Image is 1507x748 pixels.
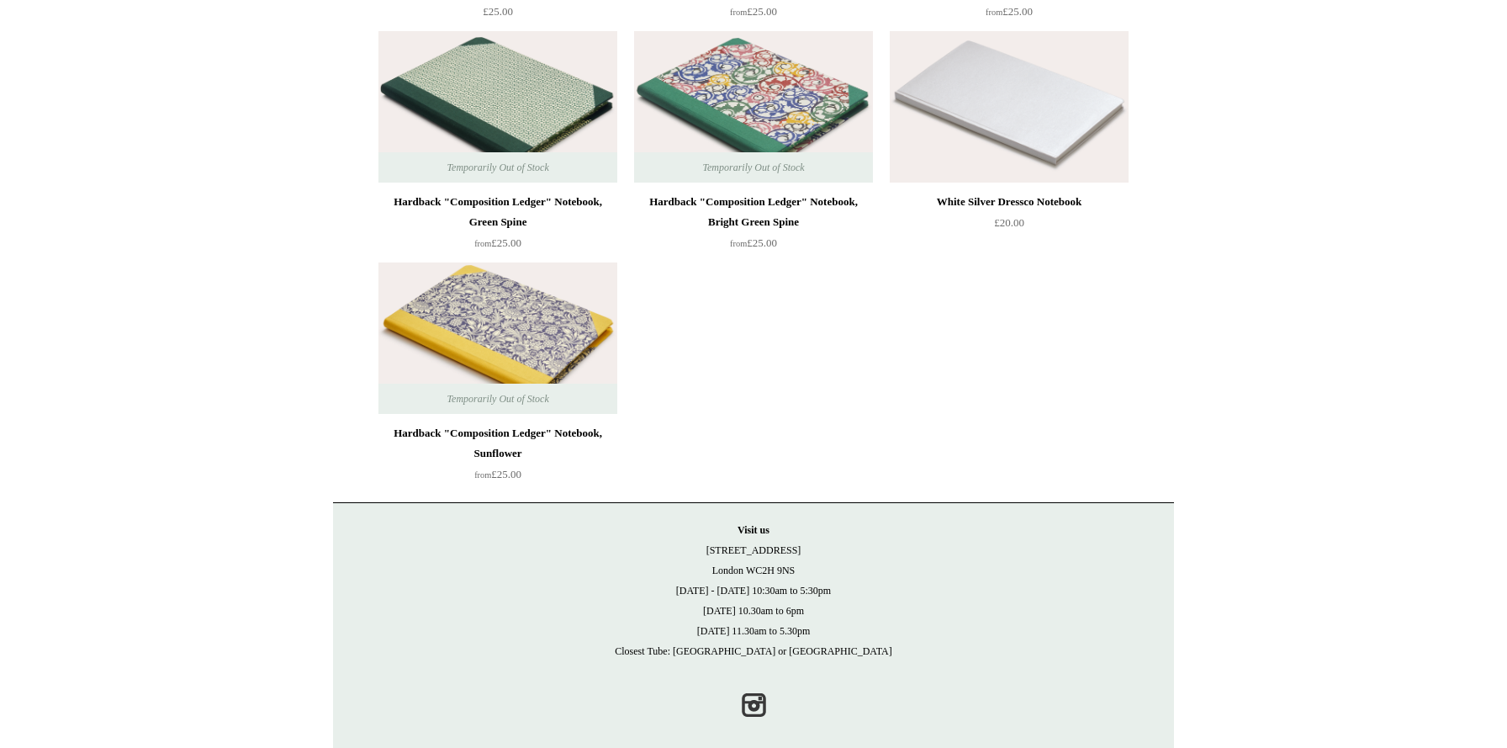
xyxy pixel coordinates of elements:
[634,31,873,183] a: Hardback "Composition Ledger" Notebook, Bright Green Spine Hardback "Composition Ledger" Notebook...
[994,216,1024,229] span: £20.00
[638,192,869,232] div: Hardback "Composition Ledger" Notebook, Bright Green Spine
[378,263,617,414] img: Hardback "Composition Ledger" Notebook, Sunflower
[383,423,613,464] div: Hardback "Composition Ledger" Notebook, Sunflower
[474,470,491,480] span: from
[430,384,565,414] span: Temporarily Out of Stock
[730,239,747,248] span: from
[894,192,1124,212] div: White Silver Dressco Notebook
[378,192,617,261] a: Hardback "Composition Ledger" Notebook, Green Spine from£25.00
[474,239,491,248] span: from
[685,152,821,183] span: Temporarily Out of Stock
[378,263,617,414] a: Hardback "Composition Ledger" Notebook, Sunflower Hardback "Composition Ledger" Notebook, Sunflow...
[430,152,565,183] span: Temporarily Out of Stock
[378,423,617,492] a: Hardback "Composition Ledger" Notebook, Sunflower from£25.00
[730,8,747,17] span: from
[890,31,1129,183] a: White Silver Dressco Notebook White Silver Dressco Notebook
[350,520,1157,661] p: [STREET_ADDRESS] London WC2H 9NS [DATE] - [DATE] 10:30am to 5:30pm [DATE] 10.30am to 6pm [DATE] 1...
[730,236,777,249] span: £25.00
[378,31,617,183] img: Hardback "Composition Ledger" Notebook, Green Spine
[890,31,1129,183] img: White Silver Dressco Notebook
[730,5,777,18] span: £25.00
[634,31,873,183] img: Hardback "Composition Ledger" Notebook, Bright Green Spine
[634,192,873,261] a: Hardback "Composition Ledger" Notebook, Bright Green Spine from£25.00
[986,8,1002,17] span: from
[483,5,513,18] span: £25.00
[986,5,1033,18] span: £25.00
[378,31,617,183] a: Hardback "Composition Ledger" Notebook, Green Spine Hardback "Composition Ledger" Notebook, Green...
[474,468,521,480] span: £25.00
[890,192,1129,261] a: White Silver Dressco Notebook £20.00
[383,192,613,232] div: Hardback "Composition Ledger" Notebook, Green Spine
[738,524,769,536] strong: Visit us
[735,687,772,724] a: Instagram
[474,236,521,249] span: £25.00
